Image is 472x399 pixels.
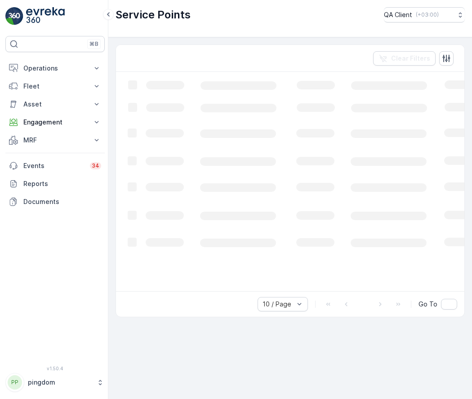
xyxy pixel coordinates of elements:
p: Clear Filters [391,54,430,63]
p: Fleet [23,82,87,91]
p: Reports [23,179,101,188]
p: Events [23,161,85,170]
p: Operations [23,64,87,73]
button: Clear Filters [373,51,436,66]
p: Asset [23,100,87,109]
p: MRF [23,136,87,145]
p: ( +03:00 ) [416,11,439,18]
button: QA Client(+03:00) [384,7,465,22]
button: PPpingdom [5,373,105,392]
p: 34 [92,162,99,169]
span: Go To [419,300,437,309]
a: Documents [5,193,105,211]
div: PP [8,375,22,390]
button: Engagement [5,113,105,131]
a: Reports [5,175,105,193]
span: v 1.50.4 [5,366,105,371]
img: logo_light-DOdMpM7g.png [26,7,65,25]
button: MRF [5,131,105,149]
p: Documents [23,197,101,206]
p: Service Points [116,8,191,22]
p: Engagement [23,118,87,127]
button: Operations [5,59,105,77]
p: QA Client [384,10,412,19]
img: logo [5,7,23,25]
p: ⌘B [89,40,98,48]
button: Fleet [5,77,105,95]
p: pingdom [28,378,92,387]
a: Events34 [5,157,105,175]
button: Asset [5,95,105,113]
